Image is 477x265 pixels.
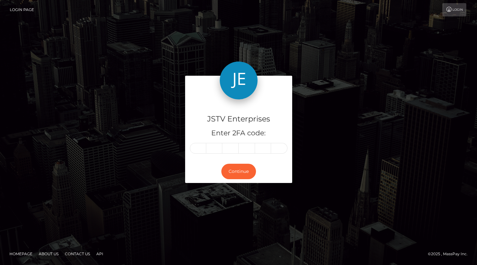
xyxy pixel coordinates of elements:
a: API [94,249,106,259]
a: Contact Us [62,249,93,259]
a: Login Page [10,3,34,16]
a: About Us [36,249,61,259]
button: Continue [221,164,256,179]
div: © 2025 , MassPay Inc. [428,250,472,257]
img: JSTV Enterprises [220,62,258,99]
a: Homepage [7,249,35,259]
a: Login [442,3,466,16]
h4: JSTV Enterprises [190,114,287,125]
h5: Enter 2FA code: [190,128,287,138]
